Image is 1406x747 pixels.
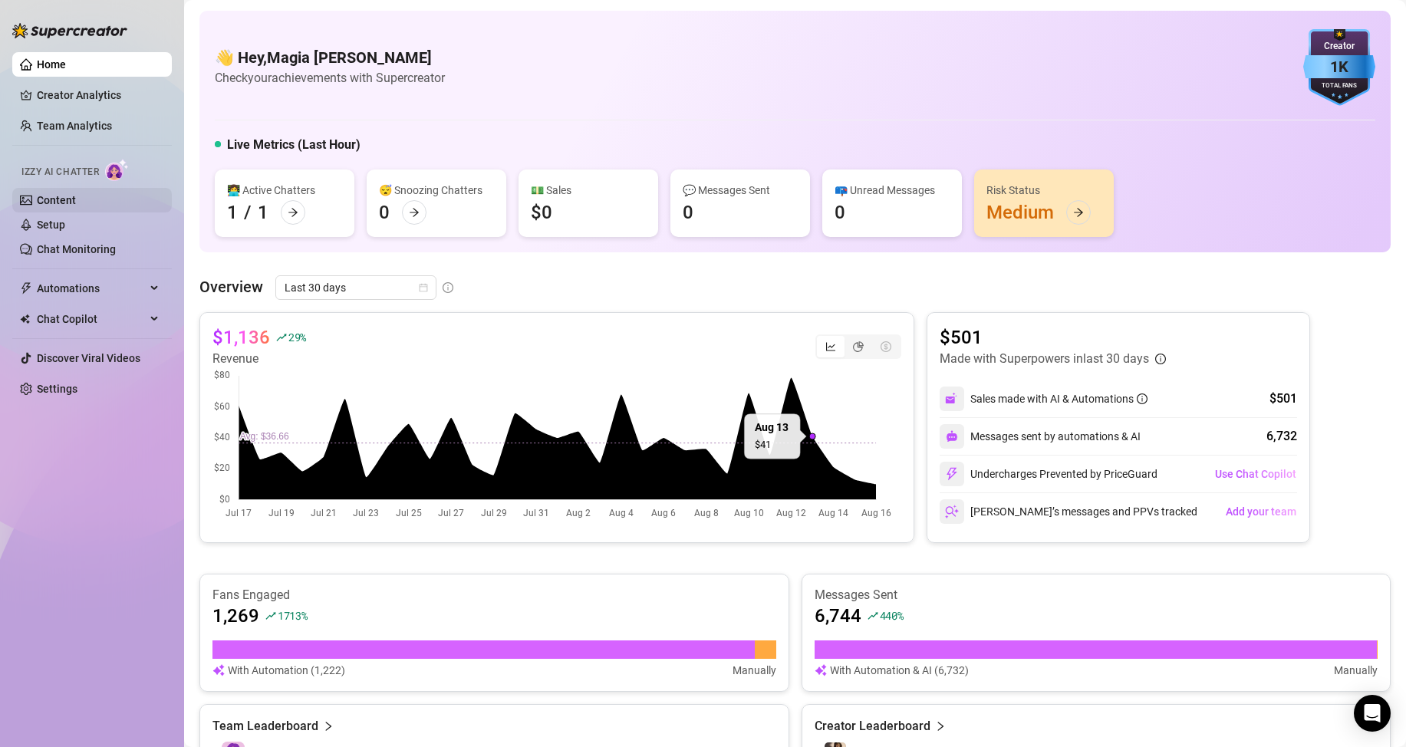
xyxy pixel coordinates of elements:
div: segmented control [815,334,901,359]
button: Add your team [1225,499,1297,524]
span: Use Chat Copilot [1215,468,1296,480]
span: Automations [37,276,146,301]
span: calendar [419,283,428,292]
span: line-chart [825,341,836,352]
span: dollar-circle [881,341,891,352]
div: 💬 Messages Sent [683,182,798,199]
a: Team Analytics [37,120,112,132]
div: $501 [1269,390,1297,408]
article: $501 [940,325,1166,350]
a: Settings [37,383,77,395]
h5: Live Metrics (Last Hour) [227,136,361,154]
article: 6,744 [815,604,861,628]
div: Messages sent by automations & AI [940,424,1141,449]
h4: 👋 Hey, Magia [PERSON_NAME] [215,47,445,68]
article: Manually [733,662,776,679]
img: svg%3e [945,505,959,518]
a: Discover Viral Videos [37,352,140,364]
article: $1,136 [212,325,270,350]
span: Add your team [1226,505,1296,518]
span: thunderbolt [20,282,32,295]
article: Fans Engaged [212,587,776,604]
div: 0 [835,200,845,225]
div: 📪 Unread Messages [835,182,950,199]
a: Content [37,194,76,206]
a: Home [37,58,66,71]
span: right [323,717,334,735]
span: info-circle [443,282,453,293]
article: Overview [199,275,263,298]
div: 😴 Snoozing Chatters [379,182,494,199]
div: 💵 Sales [531,182,646,199]
div: 👩‍💻 Active Chatters [227,182,342,199]
a: Creator Analytics [37,83,160,107]
div: Open Intercom Messenger [1354,695,1391,732]
div: Total Fans [1303,81,1375,91]
span: arrow-right [288,207,298,218]
div: 1 [227,200,238,225]
article: With Automation (1,222) [228,662,345,679]
span: rise [276,332,287,343]
img: svg%3e [212,662,225,679]
span: 29 % [288,330,306,344]
img: blue-badge-DgoSNQY1.svg [1303,29,1375,106]
img: svg%3e [815,662,827,679]
article: With Automation & AI (6,732) [830,662,969,679]
div: 1 [258,200,268,225]
button: Use Chat Copilot [1214,462,1297,486]
div: Undercharges Prevented by PriceGuard [940,462,1157,486]
span: info-circle [1155,354,1166,364]
div: 1K [1303,55,1375,79]
div: 0 [379,200,390,225]
article: Manually [1334,662,1378,679]
span: arrow-right [1073,207,1084,218]
div: Sales made with AI & Automations [970,390,1148,407]
article: Revenue [212,350,306,368]
img: Chat Copilot [20,314,30,324]
a: Setup [37,219,65,231]
div: 0 [683,200,693,225]
a: Chat Monitoring [37,243,116,255]
span: Last 30 days [285,276,427,299]
span: right [935,717,946,735]
span: 440 % [880,608,904,623]
span: Chat Copilot [37,307,146,331]
span: info-circle [1137,393,1148,404]
article: Check your achievements with Supercreator [215,68,445,87]
img: logo-BBDzfeDw.svg [12,23,127,38]
span: 1713 % [278,608,308,623]
span: arrow-right [409,207,420,218]
span: pie-chart [853,341,864,352]
article: Team Leaderboard [212,717,318,735]
article: Creator Leaderboard [815,717,930,735]
img: svg%3e [945,467,959,481]
span: rise [265,610,276,621]
div: Risk Status [986,182,1101,199]
img: svg%3e [946,430,958,443]
img: svg%3e [945,392,959,406]
article: 1,269 [212,604,259,628]
span: Izzy AI Chatter [21,165,99,179]
div: $0 [531,200,552,225]
img: AI Chatter [105,159,129,181]
article: Made with Superpowers in last 30 days [940,350,1149,368]
article: Messages Sent [815,587,1378,604]
span: rise [868,610,878,621]
div: Creator [1303,39,1375,54]
div: 6,732 [1266,427,1297,446]
div: [PERSON_NAME]’s messages and PPVs tracked [940,499,1197,524]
